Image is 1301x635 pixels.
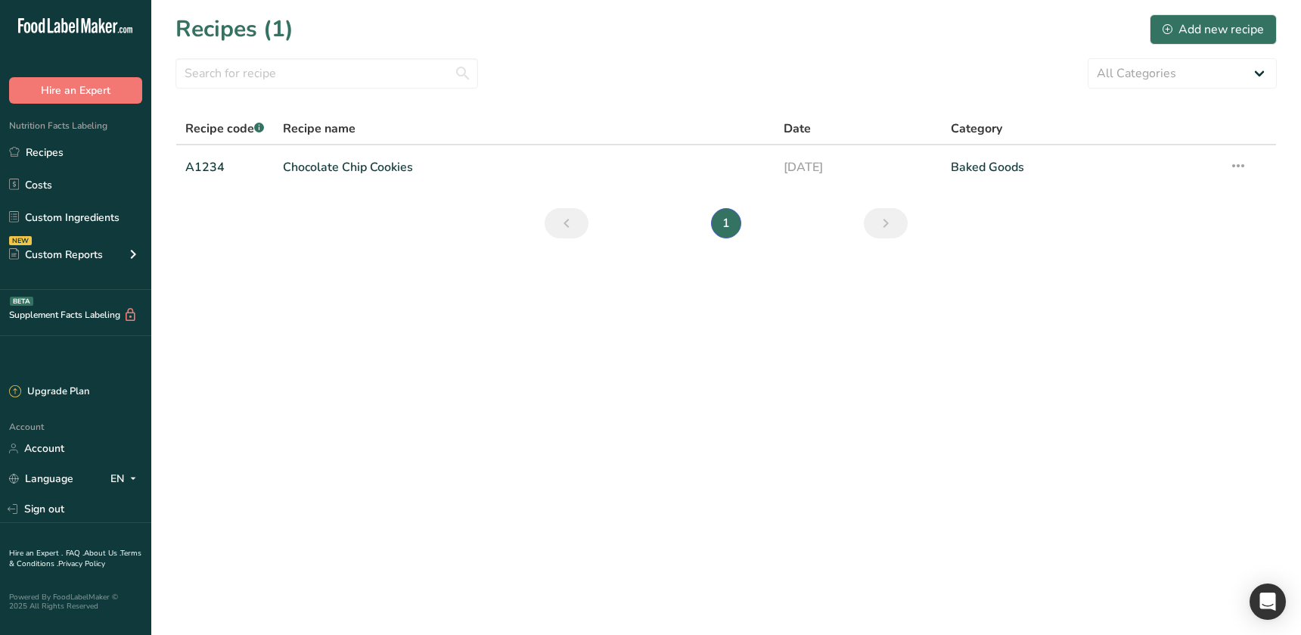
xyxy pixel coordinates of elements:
[784,120,811,138] span: Date
[1150,14,1277,45] button: Add new recipe
[9,593,142,611] div: Powered By FoodLabelMaker © 2025 All Rights Reserved
[185,151,265,183] a: A1234
[9,548,141,569] a: Terms & Conditions .
[9,465,73,492] a: Language
[84,548,120,559] a: About Us .
[9,236,32,245] div: NEW
[9,384,89,400] div: Upgrade Plan
[10,297,33,306] div: BETA
[951,120,1002,138] span: Category
[66,548,84,559] a: FAQ .
[864,208,908,238] a: Next page
[1250,584,1286,620] div: Open Intercom Messenger
[175,12,293,46] h1: Recipes (1)
[951,151,1211,183] a: Baked Goods
[9,247,103,263] div: Custom Reports
[9,77,142,104] button: Hire an Expert
[185,120,264,137] span: Recipe code
[1163,20,1264,39] div: Add new recipe
[110,470,142,488] div: EN
[283,151,766,183] a: Chocolate Chip Cookies
[58,559,105,569] a: Privacy Policy
[283,120,356,138] span: Recipe name
[175,58,478,89] input: Search for recipe
[9,548,63,559] a: Hire an Expert .
[784,151,933,183] a: [DATE]
[545,208,588,238] a: Previous page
